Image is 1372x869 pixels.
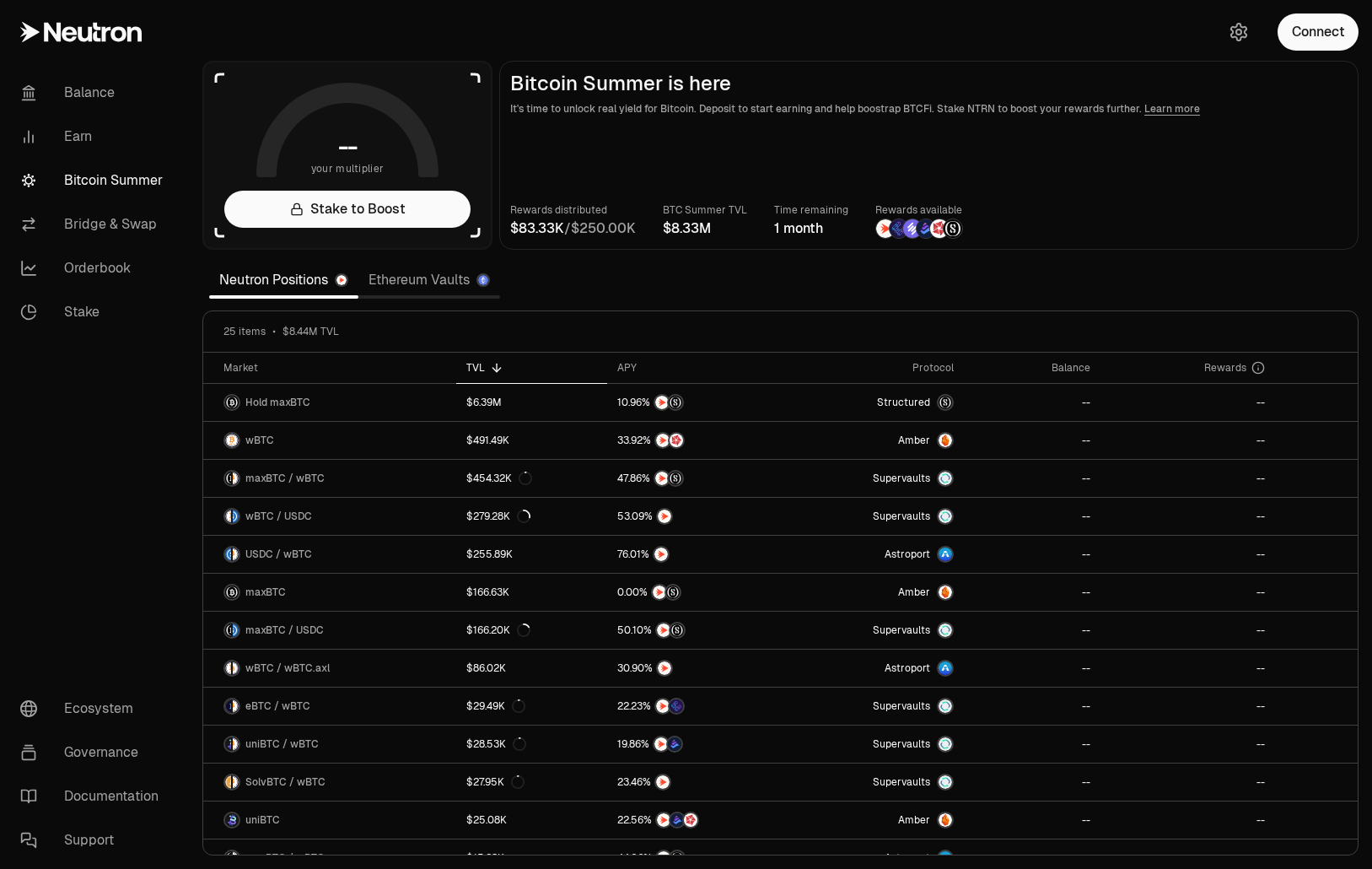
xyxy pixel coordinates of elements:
img: wBTC Logo [233,737,239,751]
img: uniBTC Logo [225,737,231,751]
img: NTRN [657,851,670,865]
a: $25.08K [456,802,607,839]
img: maxBTC Logo [225,472,231,485]
span: Amber [898,586,930,599]
img: Amber [939,813,952,827]
div: APY [617,361,776,375]
div: $454.32K [466,472,532,485]
img: maxBTC [939,396,952,409]
a: StructuredmaxBTC [787,384,965,421]
span: Astroport [885,851,930,865]
span: wBTC / USDC [245,510,312,523]
a: $166.63K [456,574,607,611]
a: uniBTC LogouniBTC [203,802,456,839]
img: EtherFi Points [670,699,683,713]
img: Supervaults [939,737,952,751]
button: NTRNStructured Points [617,394,776,411]
a: Earn [7,115,182,159]
a: Astroport [787,650,965,687]
a: -- [964,764,1100,801]
a: NTRNStructured Points [607,384,786,421]
a: NTRNStructured Points [607,460,786,497]
a: Bridge & Swap [7,202,182,246]
span: maxBTC / wBTC [245,851,325,865]
img: Bedrock Diamonds [668,737,681,751]
span: eBTC / wBTC [245,699,310,713]
a: NTRN [607,498,786,535]
img: NTRN [655,396,669,409]
img: maxBTC Logo [225,851,231,865]
div: $255.89K [466,548,513,561]
a: NTRNBedrock DiamondsMars Fragments [607,802,786,839]
a: Ethereum Vaults [358,263,500,297]
span: uniBTC / wBTC [245,737,319,751]
a: -- [1100,764,1275,801]
a: Support [7,818,182,862]
img: NTRN [655,472,669,485]
img: wBTC Logo [233,699,239,713]
span: your multiplier [311,160,385,177]
div: $166.63K [466,586,509,599]
div: $491.49K [466,434,509,447]
img: wBTC Logo [233,851,239,865]
img: eBTC Logo [225,699,231,713]
img: Bedrock Diamonds [670,813,684,827]
a: Governance [7,731,182,775]
img: EtherFi Points [890,219,908,238]
p: Rewards distributed [510,202,636,219]
a: wBTC LogowBTC.axl LogowBTC / wBTC.axl [203,650,456,687]
span: SolvBTC / wBTC [245,775,326,789]
a: $454.32K [456,460,607,497]
span: Hold maxBTC [245,396,310,409]
img: NTRN [654,737,668,751]
div: $6.39M [466,396,502,409]
img: Supervaults [939,472,952,485]
button: NTRNBedrock DiamondsMars Fragments [617,812,776,829]
a: -- [964,536,1100,573]
img: Structured Points [944,219,962,238]
a: -- [964,802,1100,839]
button: NTRNBedrock Diamonds [617,736,776,753]
a: AmberAmber [787,422,965,459]
a: $491.49K [456,422,607,459]
img: maxBTC Logo [225,586,239,599]
img: NTRN [657,813,670,827]
span: wBTC / wBTC.axl [245,661,330,675]
a: wBTC LogoUSDC LogowBTC / USDC [203,498,456,535]
a: $28.53K [456,726,607,763]
div: $25.08K [466,813,507,827]
a: Ecosystem [7,687,182,731]
a: -- [964,574,1100,611]
button: NTRNEtherFi Points [617,698,776,715]
span: Amber [898,434,930,447]
a: -- [964,460,1100,497]
span: Supervaults [873,699,930,713]
img: NTRN [657,623,670,637]
p: Rewards available [875,202,963,219]
a: SupervaultsSupervaults [787,688,965,725]
img: maxBTC Logo [225,396,239,409]
a: wBTC LogowBTC [203,422,456,459]
img: wBTC Logo [233,472,239,485]
a: Neutron Positions [209,263,358,297]
img: Mars Fragments [930,219,949,238]
img: USDC Logo [233,510,239,523]
a: -- [1100,726,1275,763]
a: maxBTC LogomaxBTC [203,574,456,611]
a: Learn more [1144,102,1200,116]
a: NTRNMars Fragments [607,422,786,459]
img: wBTC Logo [225,661,231,675]
a: $27.95K [456,764,607,801]
span: uniBTC [245,813,280,827]
a: Balance [7,71,182,115]
a: AmberAmber [787,574,965,611]
a: Stake to Boost [224,191,471,228]
span: Rewards [1204,361,1246,375]
img: NTRN [656,775,670,789]
img: NTRN [653,586,666,599]
span: $8.44M TVL [282,325,339,338]
a: Astroport [787,536,965,573]
img: wBTC Logo [225,434,239,447]
img: Supervaults [939,623,952,637]
img: Supervaults [939,775,952,789]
